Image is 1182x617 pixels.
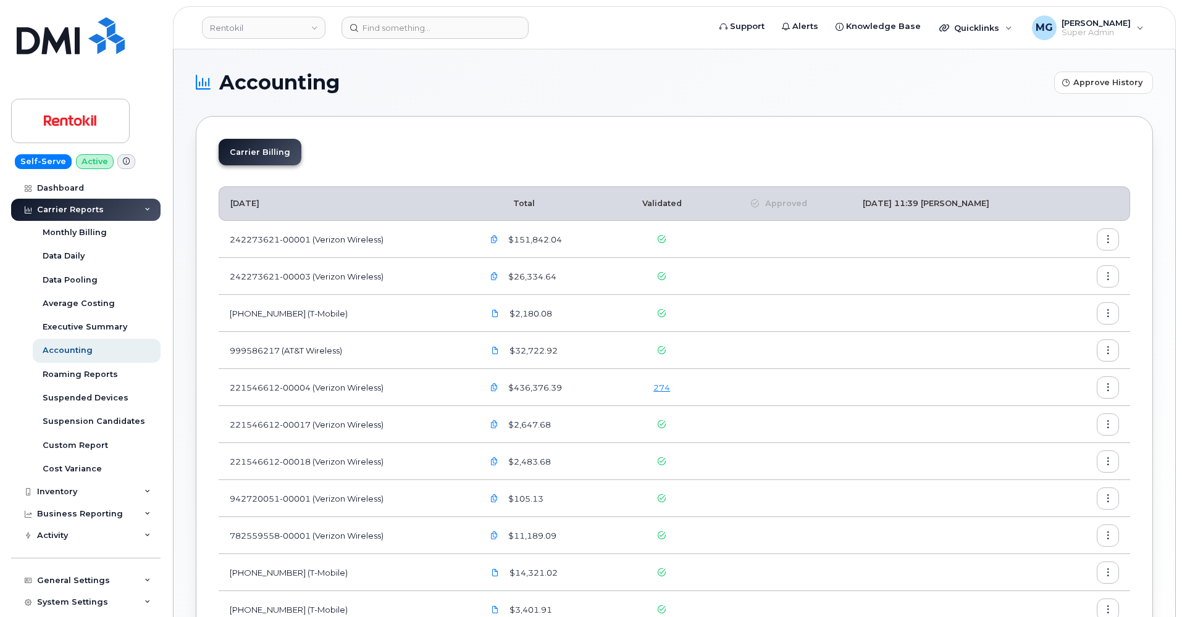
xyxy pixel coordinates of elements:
[219,406,472,443] td: 221546612-00017 (Verizon Wireless)
[506,493,543,505] span: $105.13
[219,258,472,295] td: 242273621-00003 (Verizon Wireless)
[507,308,552,320] span: $2,180.08
[219,554,472,591] td: [PHONE_NUMBER] (T-Mobile)
[484,302,507,324] a: Rentokil.957222078.statement-DETAIL-Jun02-Jul012025 (1) (2).pdf
[484,339,507,361] a: Rentokil.999586217_20250714_F.pdf
[506,234,562,246] span: $151,842.04
[1054,72,1153,94] button: Approve History
[618,186,706,221] th: Validated
[506,419,551,431] span: $2,647.68
[219,443,472,480] td: 221546612-00018 (Verizon Wireless)
[219,517,472,554] td: 782559558-00001 (Verizon Wireless)
[506,382,562,394] span: $436,376.39
[506,530,556,542] span: $11,189.09
[653,383,670,392] a: 274
[219,221,472,258] td: 242273621-00001 (Verizon Wireless)
[484,199,535,208] span: Total
[219,480,472,517] td: 942720051-00001 (Verizon Wireless)
[863,199,989,208] span: [DATE] 11:39 [PERSON_NAME]
[1073,77,1142,88] span: Approve History
[507,604,552,616] span: $3,401.91
[507,345,558,357] span: $32,722.92
[506,456,551,468] span: $2,483.68
[219,186,472,221] th: [DATE]
[219,73,340,92] span: Accounting
[759,198,807,209] span: Approved
[506,271,556,283] span: $26,334.64
[507,567,558,579] span: $14,321.02
[484,561,507,583] a: Rentokil.986308828.statement-DETAIL-Jun02-Jul012025 (1) (2).pdf
[219,295,472,332] td: [PHONE_NUMBER] (T-Mobile)
[219,369,472,406] td: 221546612-00004 (Verizon Wireless)
[219,332,472,369] td: 999586217 (AT&T Wireless)
[1128,563,1173,608] iframe: Messenger Launcher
